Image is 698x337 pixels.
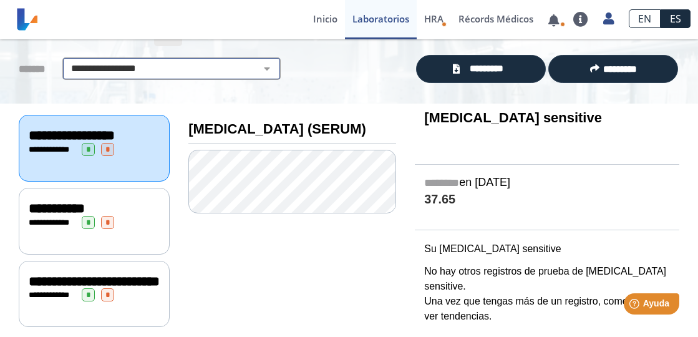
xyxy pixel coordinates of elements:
[424,12,444,25] span: HRA
[424,242,670,256] p: Su [MEDICAL_DATA] sensitive
[188,121,366,137] b: [MEDICAL_DATA] (SERUM)
[424,264,670,324] p: No hay otros registros de prueba de [MEDICAL_DATA] sensitive. Una vez que tengas más de un regist...
[424,110,602,125] b: [MEDICAL_DATA] sensitive
[424,192,670,208] h4: 37.65
[424,176,670,190] h5: en [DATE]
[587,288,684,323] iframe: Help widget launcher
[661,9,691,28] a: ES
[629,9,661,28] a: EN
